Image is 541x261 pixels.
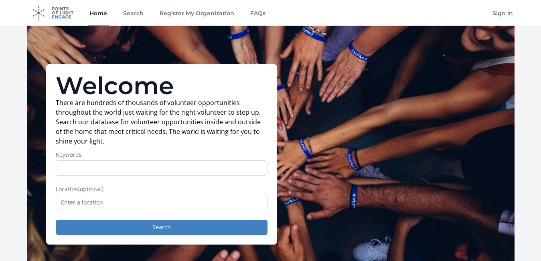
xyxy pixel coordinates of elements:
[56,98,267,146] p: There are hundreds of thousands of volunteer opportunities throughout the world just waiting for ...
[56,195,267,210] input: Enter a location
[56,185,267,193] label: Location
[56,74,267,98] h1: Welcome
[78,185,103,193] span: (optional)
[56,220,267,235] button: Search
[56,151,267,159] label: Keywords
